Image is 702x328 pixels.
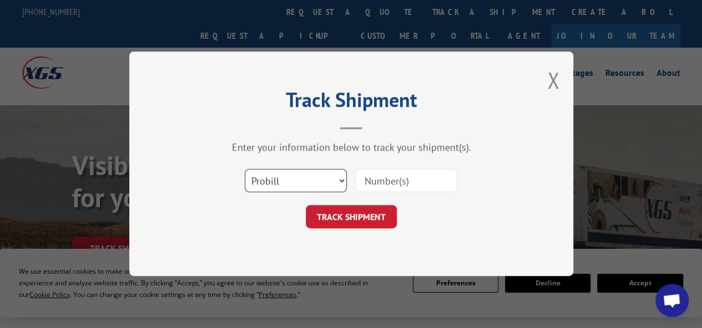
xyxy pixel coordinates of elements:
[655,284,689,317] div: Open chat
[185,92,518,113] h2: Track Shipment
[306,206,397,229] button: TRACK SHIPMENT
[185,141,518,154] div: Enter your information below to track your shipment(s).
[547,65,559,95] button: Close modal
[355,170,457,193] input: Number(s)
